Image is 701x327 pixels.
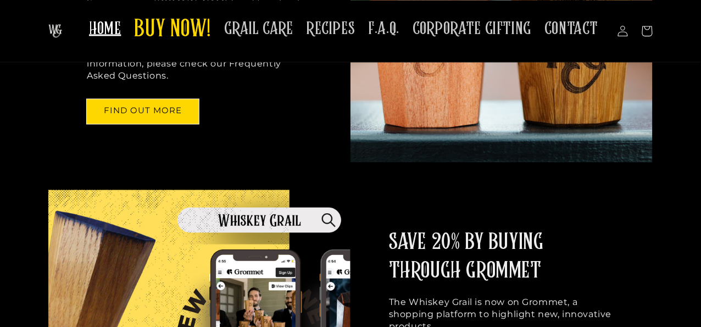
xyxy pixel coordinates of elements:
[224,18,293,39] span: GRAIL CARE
[368,18,399,39] span: F.A.Q.
[538,11,605,46] a: CONTACT
[413,18,531,39] span: CORPORATE GIFTING
[406,11,538,46] a: CORPORATE GIFTING
[361,11,406,46] a: F.A.Q.
[218,11,300,46] a: GRAIL CARE
[389,229,614,286] h2: SAVE 20% BY BUYING THROUGH GROMMET
[127,8,218,51] a: BUY NOW!
[307,18,355,39] span: RECIPES
[134,14,211,45] span: BUY NOW!
[544,18,598,39] span: CONTACT
[87,99,199,124] a: FIND OUT MORE
[89,18,121,39] span: HOME
[82,11,127,46] a: HOME
[300,11,361,46] a: RECIPES
[48,24,62,37] img: The Whiskey Grail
